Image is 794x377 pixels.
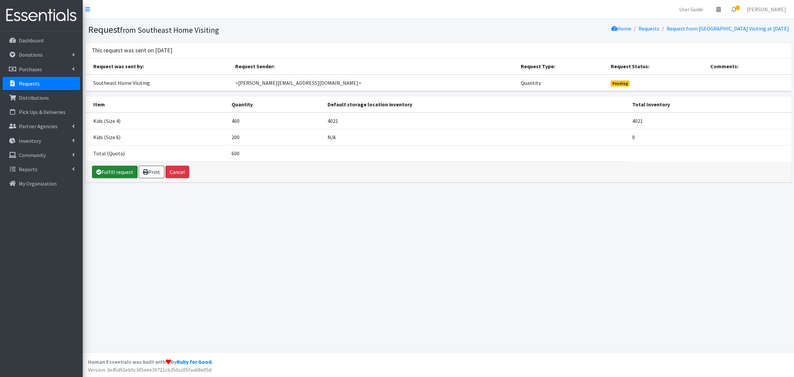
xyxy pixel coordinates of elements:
th: Total Inventory [628,96,791,113]
td: 400 [228,113,323,129]
p: Inventory [19,137,41,144]
a: Distributions [3,91,80,104]
span: Version: 3e45d92eb9c305eee39721cb350cc05faa68e05d [88,366,211,373]
h1: Request [88,24,436,35]
th: Request Sender: [231,58,517,75]
p: Purchases [19,66,42,73]
td: 0 [628,129,791,145]
th: Request Status: [607,58,706,75]
th: Quantity [228,96,323,113]
p: Requests [19,80,40,87]
a: Reports [3,163,80,176]
a: 2 [726,3,741,16]
th: Comments: [706,58,792,75]
td: 600 [228,145,323,161]
button: Cancel [165,166,189,178]
a: My Organization [3,177,80,190]
p: Dashboard [19,37,43,44]
img: HumanEssentials [3,4,80,27]
td: Kids (Size 6) [85,129,228,145]
td: 4021 [628,113,791,129]
p: Distributions [19,94,49,101]
a: Ruby for Good [177,358,211,365]
td: 200 [228,129,323,145]
th: Request was sent by: [85,58,231,75]
a: Partner Agencies [3,120,80,133]
a: Dashboard [3,34,80,47]
a: Requests [639,25,659,32]
td: Southeast Home Visiting [85,75,231,91]
p: Pick Ups & Deliveries [19,109,66,115]
span: Pending [611,81,630,86]
a: Request from [GEOGRAPHIC_DATA] Visiting at [DATE] [667,25,789,32]
p: Community [19,152,46,158]
td: Quantity [517,75,607,91]
a: Community [3,148,80,162]
td: N/A [324,129,628,145]
a: [PERSON_NAME] [741,3,791,16]
a: Donations [3,48,80,61]
a: User Guide [674,3,708,16]
a: Home [611,25,631,32]
a: Purchases [3,63,80,76]
p: Partner Agencies [19,123,58,130]
td: 4021 [324,113,628,129]
span: 2 [735,6,740,10]
th: Request Type: [517,58,607,75]
p: My Organization [19,180,57,187]
a: Print [139,166,164,178]
a: Requests [3,77,80,90]
p: Reports [19,166,37,173]
th: Default storage location inventory [324,96,628,113]
a: Pick Ups & Deliveries [3,105,80,119]
strong: Human Essentials was built with by . [88,358,213,365]
td: Total (Quota) [85,145,228,161]
td: <[PERSON_NAME][EMAIL_ADDRESS][DOMAIN_NAME]> [231,75,517,91]
a: Fulfill request [92,166,138,178]
td: Kids (Size 4) [85,113,228,129]
h3: This request was sent on [DATE] [92,47,172,54]
th: Item [85,96,228,113]
small: from Southeast Home Visiting [120,25,219,35]
p: Donations [19,51,43,58]
a: Inventory [3,134,80,147]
